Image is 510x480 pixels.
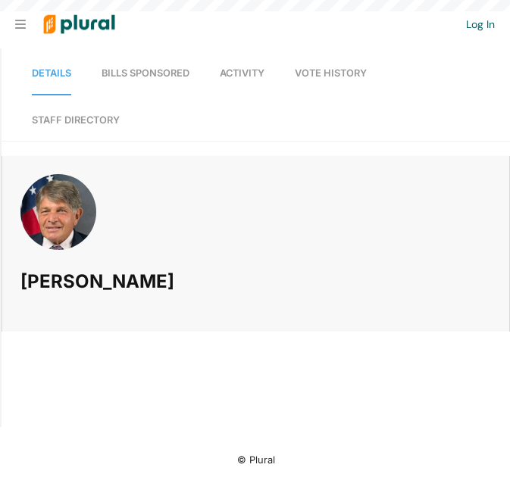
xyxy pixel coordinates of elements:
[220,52,264,95] a: Activity
[20,174,96,275] img: Headshot of Joe Casello
[220,67,264,79] span: Activity
[32,52,71,95] a: Details
[20,259,303,304] h1: [PERSON_NAME]
[295,52,367,95] a: Vote History
[295,67,367,79] span: Vote History
[466,17,495,31] a: Log In
[32,1,127,48] img: Logo for Plural
[102,67,189,79] span: Bills Sponsored
[237,454,275,466] small: © Plural
[102,52,189,95] a: Bills Sponsored
[32,99,120,141] a: Staff Directory
[32,67,71,79] span: Details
